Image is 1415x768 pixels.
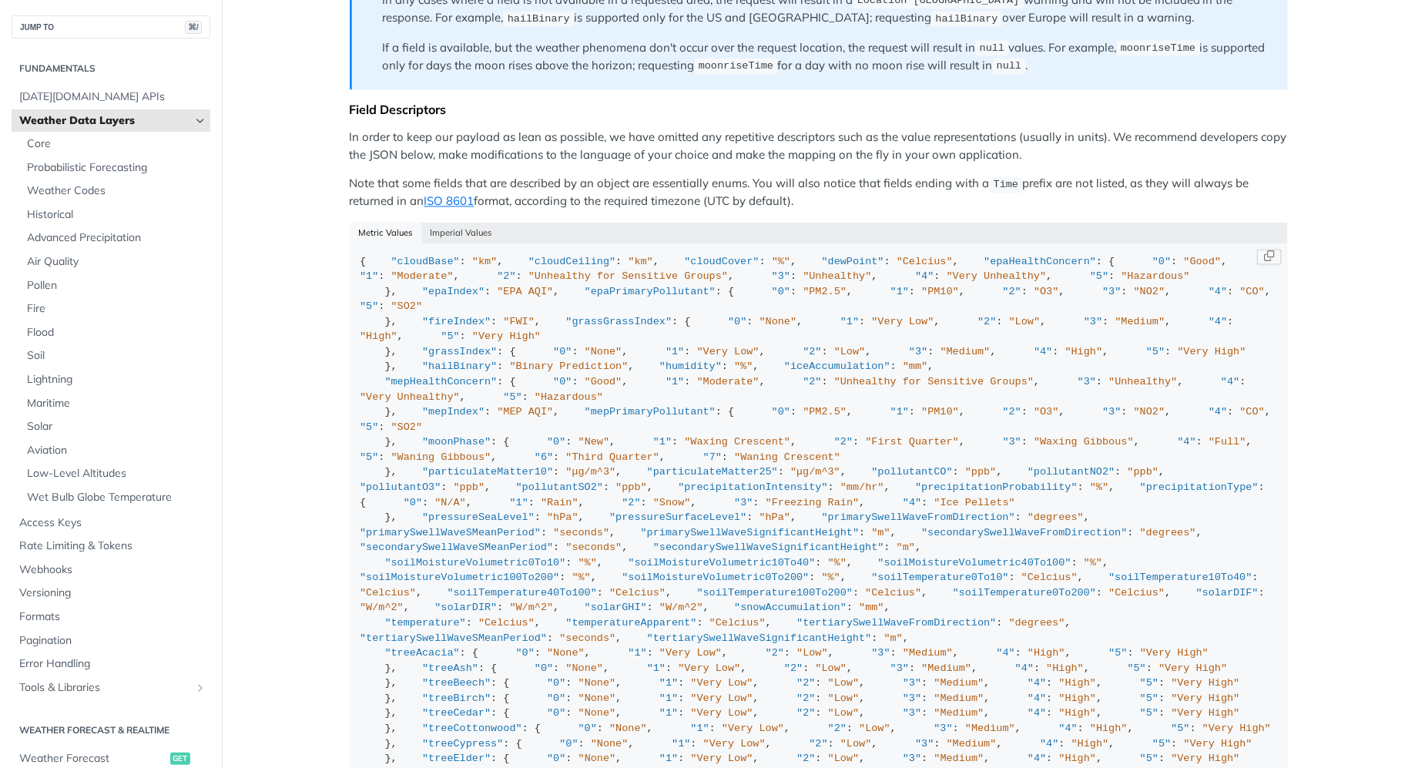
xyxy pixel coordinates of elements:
span: Time [994,179,1018,191]
span: "epaPrimaryPollutant" [585,287,716,298]
span: "cloudCeiling" [528,257,615,268]
span: "NO2" [1134,287,1165,298]
span: "2" [834,437,853,448]
span: "seconds" [559,633,615,645]
span: hailBinary [508,13,570,25]
span: "PM10" [921,407,959,418]
span: Weather Data Layers [19,113,190,129]
span: Wet Bulb Globe Temperature [27,490,206,505]
span: "Ice Pellets" [934,498,1015,509]
span: "1" [509,498,528,509]
a: Rate Limiting & Tokens [12,535,210,558]
span: "mepIndex" [422,407,485,418]
span: "0" [728,317,746,328]
span: "0" [553,377,572,388]
span: "0" [1152,257,1171,268]
span: "4" [903,498,921,509]
div: Field Descriptors [350,102,1288,118]
span: "CO" [1240,287,1265,298]
span: Formats [19,609,206,625]
span: "1" [840,317,859,328]
span: "1" [666,377,684,388]
span: "mm" [903,361,927,373]
span: "treeAsh" [422,663,478,675]
span: "MEP AQI" [497,407,553,418]
span: "snowAccumulation" [734,602,847,614]
span: "soilTemperature0To10" [871,572,1008,584]
span: "4" [915,271,934,283]
span: "secondarySwellWaveSMeanPeriod" [360,542,553,554]
a: ISO 8601 [424,194,474,209]
span: Advanced Precipitation [27,230,206,246]
span: "%" [1090,482,1108,494]
span: "km" [628,257,652,268]
span: Maritime [27,396,206,411]
span: "W/m^2" [360,602,404,614]
span: "1" [647,663,666,675]
span: Historical [27,207,206,223]
span: "4" [1209,407,1227,418]
span: "m" [871,528,890,539]
span: "%" [734,361,753,373]
span: Pagination [19,633,206,649]
span: "5" [1128,663,1146,675]
button: JUMP TO⌘/ [12,15,210,39]
span: "Celcius" [478,618,535,629]
span: "primarySwellWaveFromDirection" [822,512,1015,524]
span: "Waxing Gibbous" [1034,437,1134,448]
span: "%" [772,257,790,268]
span: Probabilistic Forecasting [27,160,206,176]
span: "%" [572,572,590,584]
span: "soilMoistureVolumetric40To100" [878,558,1071,569]
a: Air Quality [19,250,210,273]
span: "secondarySwellWaveSignificantHeight" [653,542,884,554]
span: "Good" [585,377,622,388]
a: Probabilistic Forecasting [19,156,210,179]
span: Webhooks [19,562,206,578]
span: "1" [360,271,378,283]
span: "Low" [834,347,866,358]
a: Weather Data LayersHide subpages for Weather Data Layers [12,109,210,132]
span: "0" [772,407,790,418]
span: "1" [628,648,646,659]
span: "N/A" [434,498,466,509]
span: "1" [890,287,909,298]
span: "2" [784,663,803,675]
span: "Celcius" [1021,572,1078,584]
a: Fire [19,297,210,320]
span: "High" [1065,347,1103,358]
span: "Hazardous" [535,392,603,404]
span: "5" [1146,347,1165,358]
span: "%" [828,558,847,569]
span: "Very Unhealthy" [947,271,1047,283]
span: "1" [653,437,672,448]
span: Weather Codes [27,183,206,199]
span: "iceAccumulation" [784,361,890,373]
span: ⌘/ [185,21,202,34]
span: "Low" [816,663,847,675]
span: "0" [547,437,565,448]
span: "2" [766,648,784,659]
span: "particulateMatter25" [647,467,778,478]
span: "5" [360,452,378,464]
span: "secondarySwellWaveFromDirection" [921,528,1127,539]
span: "Low" [796,648,828,659]
span: Error Handling [19,656,206,672]
span: "mepHealthConcern" [384,377,497,388]
span: "2" [1003,287,1021,298]
span: "%" [822,572,840,584]
span: "Moderate" [391,271,454,283]
span: "%" [578,558,597,569]
span: Rate Limiting & Tokens [19,538,206,554]
span: "pollutantO3" [360,482,441,494]
span: "treeBeech" [422,678,491,689]
a: Error Handling [12,652,210,676]
span: "Medium" [903,648,953,659]
span: "NO2" [1134,407,1165,418]
span: "pressureSurfaceLevel" [609,512,746,524]
span: "New" [578,437,610,448]
span: null [980,43,1004,55]
span: "Unhealthy" [1108,377,1177,388]
a: Maritime [19,392,210,415]
span: "pollutantSO2" [516,482,603,494]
